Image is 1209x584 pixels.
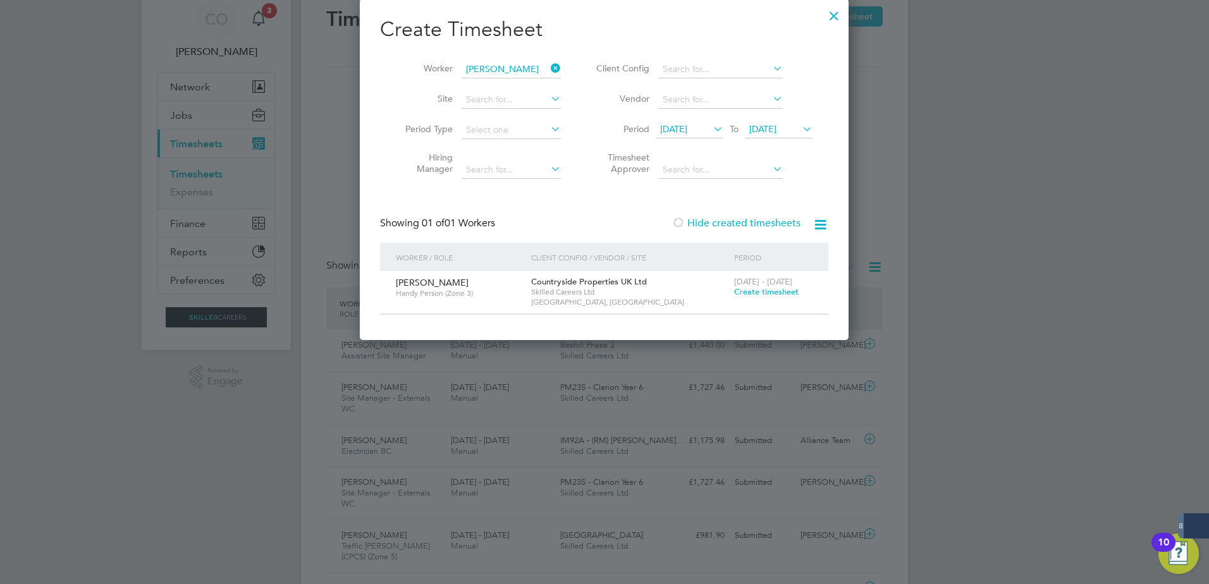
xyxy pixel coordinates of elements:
input: Search for... [462,161,561,179]
span: [DATE] [749,123,776,135]
input: Search for... [658,61,783,78]
div: Worker / Role [393,243,528,272]
span: [GEOGRAPHIC_DATA], [GEOGRAPHIC_DATA] [531,297,728,307]
label: Site [396,93,453,104]
span: [DATE] - [DATE] [734,276,792,287]
div: Client Config / Vendor / Site [528,243,731,272]
span: To [726,121,742,137]
div: Period [731,243,816,272]
button: Open Resource Center, 10 new notifications [1158,533,1199,574]
div: Showing [380,217,498,230]
span: 01 Workers [422,217,495,229]
div: 10 [1158,542,1169,559]
span: 01 of [422,217,445,229]
span: Skilled Careers Ltd [531,287,728,297]
span: [DATE] [660,123,687,135]
label: Period [592,123,649,135]
input: Search for... [658,161,783,179]
h2: Create Timesheet [380,16,828,43]
label: Timesheet Approver [592,152,649,174]
label: Period Type [396,123,453,135]
span: [PERSON_NAME] [396,277,469,288]
input: Search for... [462,91,561,109]
input: Search for... [462,61,561,78]
span: Handy Person (Zone 3) [396,288,522,298]
label: Hiring Manager [396,152,453,174]
label: Vendor [592,93,649,104]
span: Countryside Properties UK Ltd [531,276,647,287]
span: Create timesheet [734,286,799,297]
label: Worker [396,63,453,74]
input: Search for... [658,91,783,109]
label: Hide created timesheets [672,217,801,229]
label: Client Config [592,63,649,74]
input: Select one [462,121,561,139]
